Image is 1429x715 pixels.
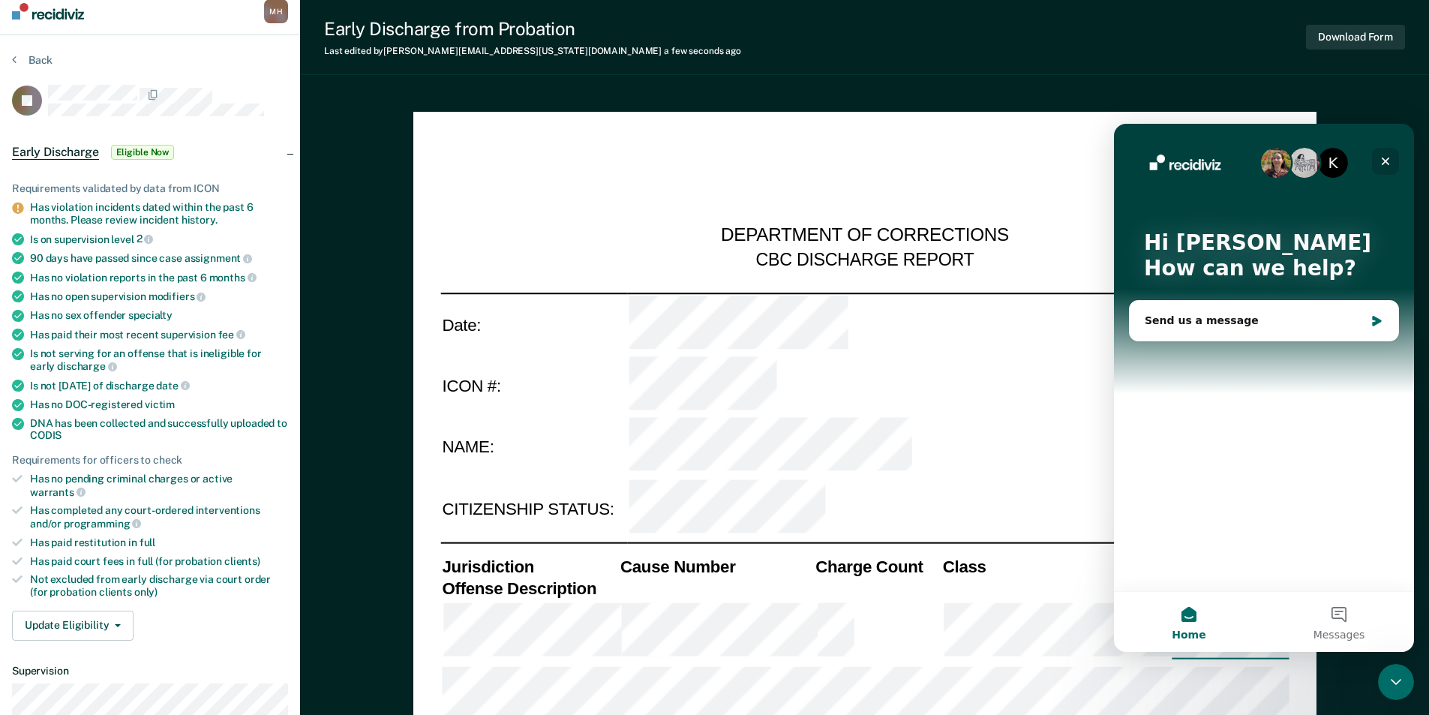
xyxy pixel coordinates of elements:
[1378,664,1414,700] iframe: Intercom live chat
[185,252,252,264] span: assignment
[440,556,619,578] th: Jurisdiction
[30,290,288,303] div: Has no open supervision
[12,665,288,677] dt: Supervision
[30,233,288,246] div: Is on supervision level
[30,379,288,392] div: Is not [DATE] of discharge
[30,504,288,530] div: Has completed any court-ordered interventions and/or
[30,347,288,373] div: Is not serving for an offense that is ineligible for early
[12,182,288,195] div: Requirements validated by data from ICON
[134,586,158,598] span: only)
[111,145,175,160] span: Eligible Now
[140,536,155,548] span: full
[12,611,134,641] button: Update Eligibility
[941,556,1169,578] th: Class
[156,380,189,392] span: date
[218,329,245,341] span: fee
[324,18,741,40] div: Early Discharge from Probation
[30,271,288,284] div: Has no violation reports in the past 6
[440,416,627,478] td: NAME:
[814,556,941,578] th: Charge Count
[664,46,741,56] span: a few seconds ago
[324,46,741,56] div: Last edited by [PERSON_NAME][EMAIL_ADDRESS][US_STATE][DOMAIN_NAME]
[12,3,84,20] img: Recidiviz
[30,328,288,341] div: Has paid their most recent supervision
[30,201,288,227] div: Has violation incidents dated within the past 6 months. Please review incident history.
[57,360,117,372] span: discharge
[12,53,53,67] button: Back
[224,555,260,567] span: clients)
[30,429,62,441] span: CODIS
[440,478,627,539] td: CITIZENSHIP STATUS:
[1114,124,1414,652] iframe: Intercom live chat
[145,398,175,410] span: victim
[755,248,974,271] div: CBC DISCHARGE REPORT
[440,355,627,416] td: ICON #:
[30,309,288,322] div: Has no sex offender
[149,290,206,302] span: modifiers
[618,556,813,578] th: Cause Number
[209,272,257,284] span: months
[30,398,288,411] div: Has no DOC-registered
[30,486,86,498] span: warrants
[64,518,141,530] span: programming
[440,293,627,355] td: Date:
[440,578,619,599] th: Offense Description
[137,233,154,245] span: 2
[30,417,288,443] div: DNA has been collected and successfully uploaded to
[30,251,288,265] div: 90 days have passed since case
[12,454,288,467] div: Requirements for officers to check
[30,555,288,568] div: Has paid court fees in full (for probation
[12,145,99,160] span: Early Discharge
[128,309,173,321] span: specialty
[30,573,288,599] div: Not excluded from early discharge via court order (for probation clients
[30,473,288,498] div: Has no pending criminal charges or active
[721,224,1009,248] div: DEPARTMENT OF CORRECTIONS
[1306,25,1405,50] button: Download Form
[30,536,288,549] div: Has paid restitution in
